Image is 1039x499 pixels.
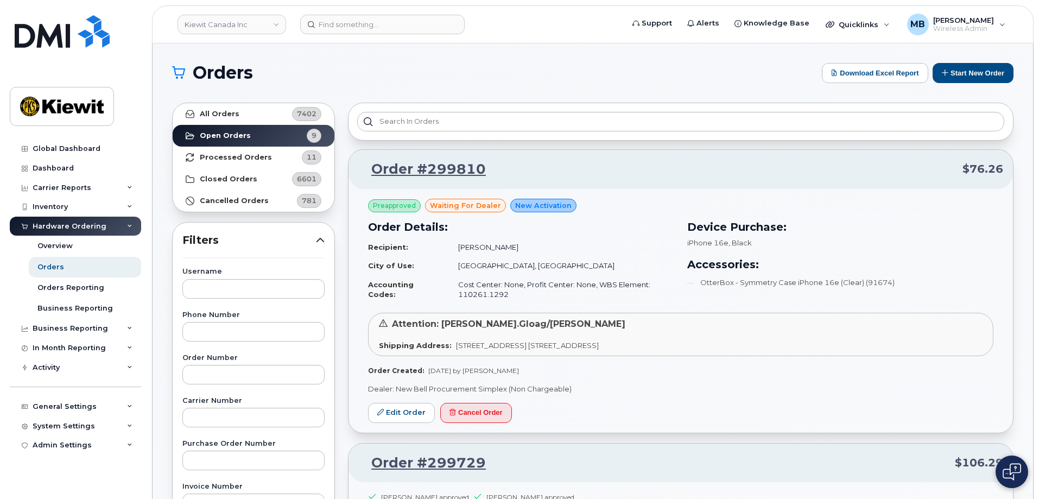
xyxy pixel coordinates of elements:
strong: Accounting Codes: [368,280,414,299]
label: Order Number [182,355,325,362]
strong: Recipient: [368,243,408,251]
strong: Shipping Address: [379,341,452,350]
a: Processed Orders11 [173,147,334,168]
a: Order #299729 [358,453,486,473]
span: New Activation [515,200,572,211]
span: 7402 [297,109,316,119]
span: Attention: [PERSON_NAME].Gloag/[PERSON_NAME] [392,319,625,329]
img: Open chat [1003,463,1021,481]
span: [DATE] by [PERSON_NAME] [428,367,519,375]
span: Preapproved [373,201,416,211]
td: [GEOGRAPHIC_DATA], [GEOGRAPHIC_DATA] [448,256,674,275]
label: Carrier Number [182,397,325,405]
a: Closed Orders6601 [173,168,334,190]
span: waiting for dealer [430,200,501,211]
label: Invoice Number [182,483,325,490]
h3: Accessories: [687,256,993,273]
span: 6601 [297,174,316,184]
strong: Processed Orders [200,153,272,162]
a: Edit Order [368,403,435,423]
span: Filters [182,232,316,248]
a: All Orders7402 [173,103,334,125]
li: OtterBox - Symmetry Case iPhone 16e (Clear) (91674) [687,277,993,288]
td: [PERSON_NAME] [448,238,674,257]
strong: Open Orders [200,131,251,140]
a: Order #299810 [358,160,486,179]
strong: City of Use: [368,261,414,270]
h3: Device Purchase: [687,219,993,235]
span: iPhone 16e [687,238,728,247]
label: Phone Number [182,312,325,319]
span: [STREET_ADDRESS] [STREET_ADDRESS] [456,341,599,350]
p: Dealer: New Bell Procurement Simplex (Non Chargeable) [368,384,993,394]
label: Username [182,268,325,275]
span: 781 [302,195,316,206]
button: Start New Order [933,63,1013,83]
span: Orders [193,65,253,81]
strong: Closed Orders [200,175,257,184]
label: Purchase Order Number [182,440,325,447]
button: Download Excel Report [822,63,928,83]
td: Cost Center: None, Profit Center: None, WBS Element: 110261.1292 [448,275,674,304]
a: Open Orders9 [173,125,334,147]
strong: Cancelled Orders [200,197,269,205]
span: 11 [307,152,316,162]
span: $106.29 [955,455,1003,471]
input: Search in orders [357,112,1004,131]
span: $76.26 [962,161,1003,177]
a: Cancelled Orders781 [173,190,334,212]
button: Cancel Order [440,403,512,423]
span: , Black [728,238,752,247]
strong: Order Created: [368,367,424,375]
span: 9 [312,130,316,141]
strong: All Orders [200,110,239,118]
h3: Order Details: [368,219,674,235]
